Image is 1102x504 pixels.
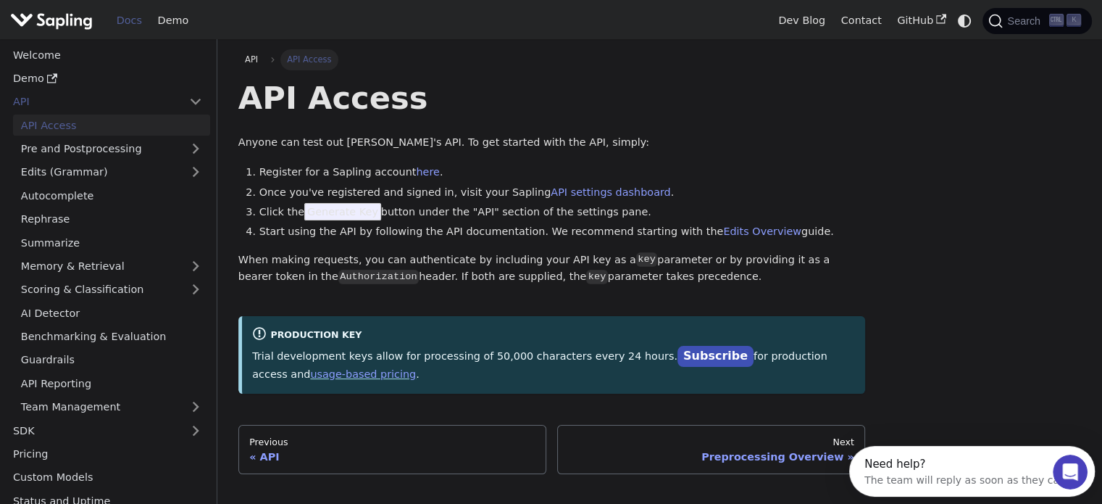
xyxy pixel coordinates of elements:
[304,203,381,220] span: Generate Key
[13,256,210,277] a: Memory & Retrieval
[10,10,93,31] img: Sapling.ai
[889,9,953,32] a: GitHub
[252,326,855,344] div: Production Key
[13,115,210,136] a: API Access
[310,368,416,380] a: usage-based pricing
[636,252,657,267] code: key
[238,252,865,286] p: When making requests, you can authenticate by including your API key as a parameter or by providi...
[13,232,210,253] a: Summarize
[954,10,975,31] button: Switch between dark and light mode (currently system mode)
[1003,15,1049,27] span: Search
[13,326,210,347] a: Benchmarking & Evaluation
[245,54,258,65] span: API
[13,279,210,300] a: Scoring & Classification
[5,68,210,89] a: Demo
[982,8,1091,34] button: Search (Ctrl+K)
[13,302,210,323] a: AI Detector
[13,139,210,160] a: Pre and Postprocessing
[259,184,866,202] li: Once you've registered and signed in, visit your Sapling .
[13,162,210,183] a: Edits (Grammar)
[238,425,865,474] nav: Docs pages
[238,134,865,152] p: Anyone can test out [PERSON_NAME]'s API. To get started with the API, simply:
[6,6,259,46] div: Open Intercom Messenger
[338,270,419,284] code: Authorization
[13,350,210,371] a: Guardrails
[551,186,670,198] a: API settings dashboard
[259,223,866,241] li: Start using the API by following the API documentation. We recommend starting with the guide.
[181,91,210,112] button: Collapse sidebar category 'API'
[13,185,210,206] a: Autocomplete
[150,9,196,32] a: Demo
[13,397,210,418] a: Team Management
[238,78,865,117] h1: API Access
[252,347,855,383] p: Trial development keys allow for processing of 50,000 characters every 24 hours. for production a...
[833,9,890,32] a: Contact
[238,425,546,474] a: PreviousAPI
[10,10,98,31] a: Sapling.ai
[557,425,865,474] a: NextPreprocessing Overview
[259,204,866,221] li: Click the button under the "API" section of the settings pane.
[1066,14,1081,27] kbd: K
[5,467,210,488] a: Custom Models
[1053,455,1088,489] iframe: Intercom live chat
[13,373,210,394] a: API Reporting
[181,420,210,441] button: Expand sidebar category 'SDK'
[249,437,535,448] div: Previous
[568,450,854,463] div: Preprocessing Overview
[13,209,210,230] a: Rephrase
[677,346,754,367] a: Subscribe
[5,444,210,465] a: Pricing
[5,44,210,65] a: Welcome
[723,226,801,237] a: Edits Overview
[238,49,865,70] nav: Breadcrumbs
[5,420,181,441] a: SDK
[15,24,217,39] div: The team will reply as soon as they can
[259,164,866,181] li: Register for a Sapling account .
[238,49,265,70] a: API
[5,91,181,112] a: API
[109,9,150,32] a: Docs
[849,446,1095,497] iframe: Intercom live chat discovery launcher
[586,270,607,284] code: key
[249,450,535,463] div: API
[15,12,217,24] div: Need help?
[770,9,832,32] a: Dev Blog
[416,166,439,178] a: here
[568,437,854,448] div: Next
[280,49,338,70] span: API Access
